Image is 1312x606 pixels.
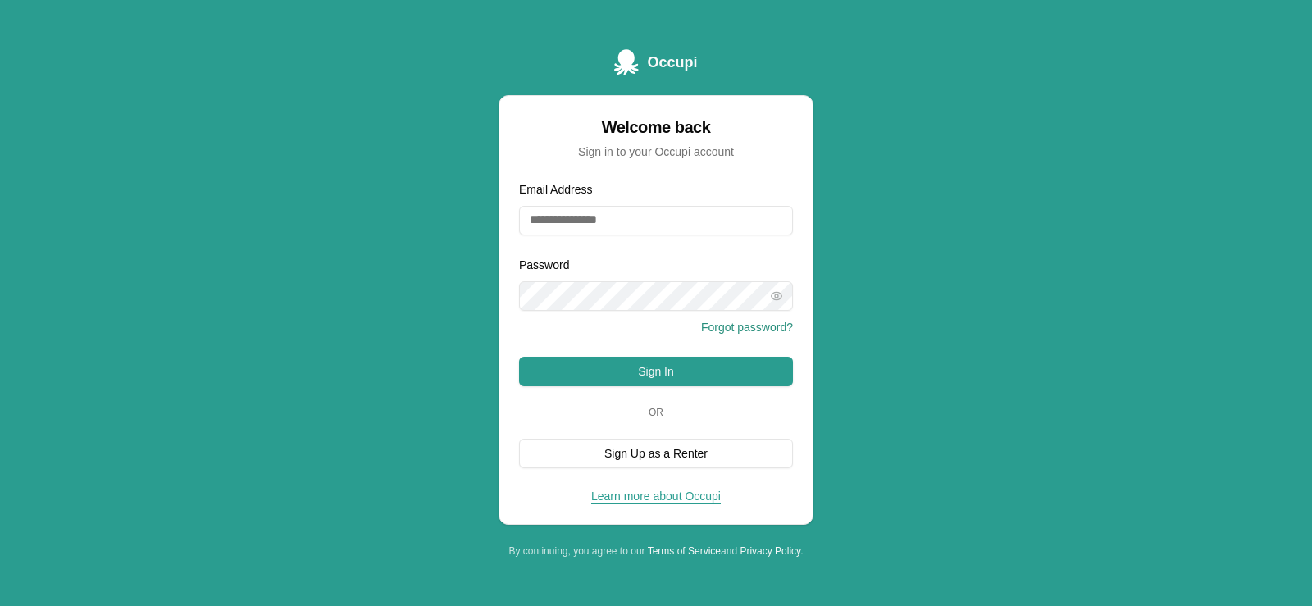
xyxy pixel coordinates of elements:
label: Email Address [519,183,592,196]
span: Or [642,406,670,419]
a: Learn more about Occupi [591,490,721,503]
div: Welcome back [519,116,793,139]
button: Sign In [519,357,793,386]
a: Terms of Service [648,545,721,557]
a: Privacy Policy [740,545,800,557]
div: Sign in to your Occupi account [519,144,793,160]
a: Occupi [614,49,697,75]
div: By continuing, you agree to our and . [499,544,813,558]
span: Occupi [647,51,697,74]
label: Password [519,258,569,271]
button: Forgot password? [701,319,793,335]
button: Sign Up as a Renter [519,439,793,468]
